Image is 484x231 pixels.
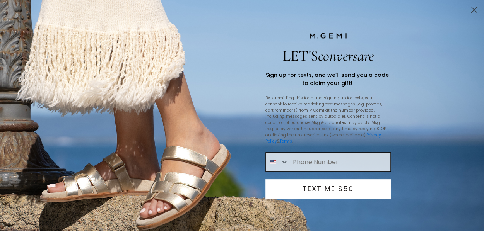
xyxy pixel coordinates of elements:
[467,3,481,17] button: Close dialog
[280,138,292,144] a: Terms
[265,95,389,144] p: By submitting this form and signing up for texts, you consent to receive marketing text messages ...
[265,132,381,144] a: Privacy Policy
[270,159,276,165] img: United States
[266,71,389,87] span: Sign up for texts, and we’ll send you a code to claim your gift!
[309,32,347,39] img: M.Gemi
[289,153,390,171] input: Phone Number
[282,47,374,65] span: LET'S
[318,47,374,65] span: conversare
[266,153,289,171] button: Search Countries
[265,179,391,199] button: TEXT ME $50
